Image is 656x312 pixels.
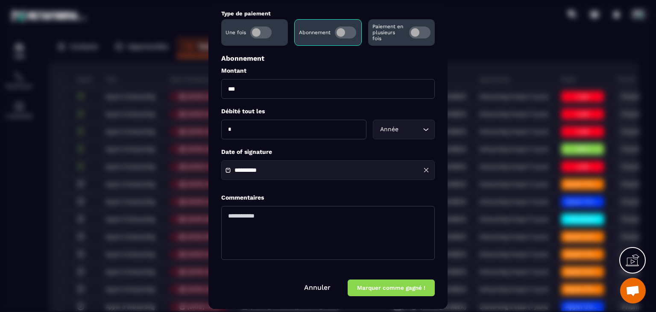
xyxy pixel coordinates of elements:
button: Marquer comme gagné ! [348,280,435,297]
a: Annuler [304,284,331,292]
p: Abonnement [299,30,331,36]
label: Date of signature [221,148,435,156]
div: Search for option [373,120,435,140]
label: Montant [221,67,435,75]
p: Abonnement [221,55,435,63]
label: Commentaires [221,194,264,202]
label: Débité tout les [221,108,435,116]
p: Une fois [225,30,246,36]
div: Ouvrir le chat [620,278,646,303]
p: Paiement en plusieurs fois [372,24,405,42]
input: Search for option [401,125,421,135]
span: Année [378,125,401,135]
label: Type de paiement [221,11,271,17]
